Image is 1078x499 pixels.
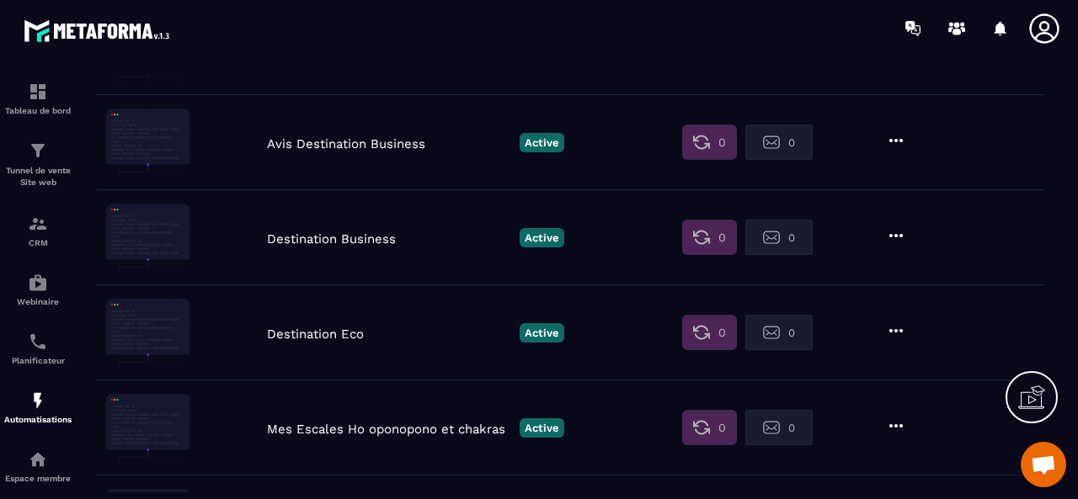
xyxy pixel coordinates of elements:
img: automation-background [106,109,190,176]
img: second stat [763,134,780,151]
span: 0 [718,419,726,436]
p: Webinaire [4,297,72,306]
img: logo [24,15,175,46]
button: 0 [682,315,737,350]
img: formation [28,141,48,161]
p: Active [520,323,564,342]
p: Avis Destination Business [267,136,511,151]
img: first stat [693,134,710,151]
img: second stat [763,229,780,246]
p: Active [520,418,564,438]
button: 0 [745,315,813,350]
a: formationformationTunnel de vente Site web [4,128,72,201]
button: 0 [745,410,813,445]
p: Destination Eco [267,326,511,342]
img: automation-background [106,204,190,271]
p: CRM [4,238,72,247]
img: first stat [693,419,710,436]
img: automations [28,390,48,411]
p: Espace membre [4,474,72,483]
img: automation-background [106,394,190,461]
p: Planificateur [4,356,72,365]
a: schedulerschedulerPlanificateur [4,319,72,378]
a: formationformationCRM [4,201,72,260]
button: 0 [682,410,737,445]
span: 0 [718,134,726,151]
button: 0 [682,220,737,255]
img: second stat [763,419,780,436]
span: 0 [788,326,795,339]
p: Automatisations [4,415,72,424]
p: Tunnel de vente Site web [4,165,72,188]
p: Active [520,228,564,247]
img: first stat [693,324,710,341]
a: formationformationTableau de bord [4,69,72,128]
img: automation-background [106,299,190,366]
p: Destination Business [267,231,511,247]
img: formation [28,82,48,102]
span: 0 [718,229,726,246]
img: scheduler [28,332,48,352]
p: Mes Escales Ho oponopono et chakras [267,422,511,437]
img: automations [28,449,48,470]
span: 0 [788,136,795,149]
p: Active [520,133,564,152]
a: automationsautomationsWebinaire [4,260,72,319]
button: 0 [745,125,813,160]
a: automationsautomationsEspace membre [4,437,72,496]
img: formation [28,214,48,234]
a: automationsautomationsAutomatisations [4,378,72,437]
button: 0 [682,125,737,160]
img: automations [28,273,48,293]
img: first stat [693,229,710,246]
img: second stat [763,324,780,341]
button: 0 [745,220,813,255]
span: 0 [718,324,726,341]
span: 0 [788,422,795,434]
div: Ouvrir le chat [1021,442,1066,487]
p: Tableau de bord [4,106,72,115]
span: 0 [788,231,795,244]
